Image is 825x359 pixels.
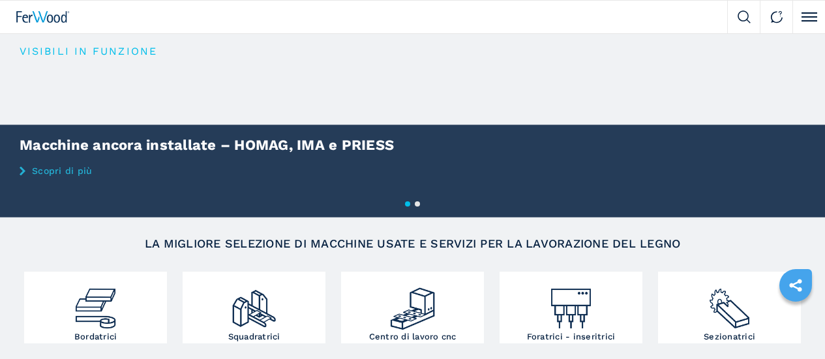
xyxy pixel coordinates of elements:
[415,201,420,207] button: 2
[547,275,595,332] img: foratrici_inseritrici_2.png
[228,332,280,341] h3: Squadratrici
[779,269,812,302] a: sharethis
[72,275,119,332] img: bordatrici_1.png
[389,275,436,332] img: centro_di_lavoro_cnc_2.png
[230,275,278,332] img: squadratrici_2.png
[405,201,410,207] button: 1
[24,272,167,343] a: Bordatrici
[56,238,770,250] h2: LA MIGLIORE SELEZIONE DI MACCHINE USATE E SERVIZI PER LA LAVORAZIONE DEL LEGNO
[183,272,325,343] a: Squadratrici
[770,10,783,23] img: Contact us
[770,300,815,349] iframe: Chat
[704,332,755,341] h3: Sezionatrici
[527,332,616,341] h3: Foratrici - inseritrici
[74,332,117,341] h3: Bordatrici
[658,272,801,343] a: Sezionatrici
[706,275,753,332] img: sezionatrici_2.png
[738,10,751,23] img: Search
[369,332,457,341] h3: Centro di lavoro cnc
[792,1,825,33] button: Click to toggle menu
[16,11,70,23] img: Ferwood
[500,272,642,343] a: Foratrici - inseritrici
[341,272,484,343] a: Centro di lavoro cnc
